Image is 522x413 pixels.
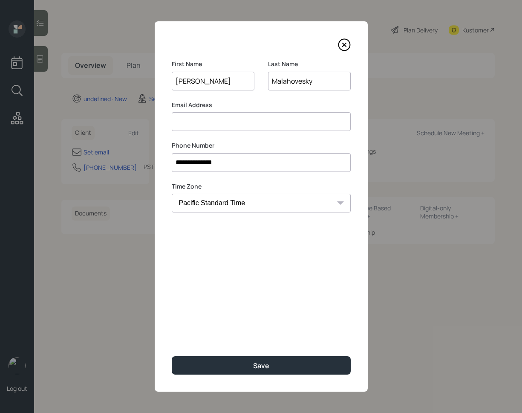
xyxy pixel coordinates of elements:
[268,60,351,68] label: Last Name
[253,361,269,370] div: Save
[172,141,351,150] label: Phone Number
[172,101,351,109] label: Email Address
[172,182,351,191] label: Time Zone
[172,356,351,375] button: Save
[172,60,254,68] label: First Name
